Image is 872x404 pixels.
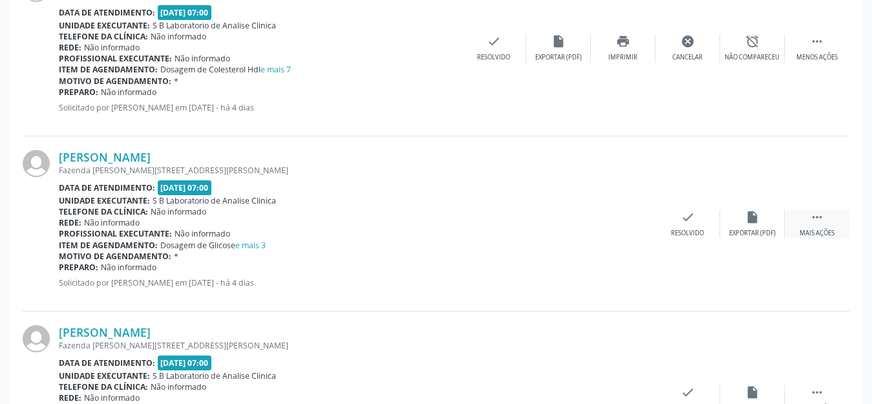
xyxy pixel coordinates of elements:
[477,53,510,62] div: Resolvido
[23,325,50,352] img: img
[160,64,291,75] span: Dosagem de Colesterol Hdl
[59,87,98,98] b: Preparo:
[151,31,206,42] span: Não informado
[59,251,171,262] b: Motivo de agendamento:
[810,34,824,48] i: 
[729,229,776,238] div: Exportar (PDF)
[59,217,81,228] b: Rede:
[681,210,695,224] i: check
[101,262,156,273] span: Não informado
[59,53,172,64] b: Profissional executante:
[59,42,81,53] b: Rede:
[681,385,695,399] i: check
[800,229,835,238] div: Mais ações
[671,229,704,238] div: Resolvido
[153,20,276,31] span: S B Laboratorio de Analise Clinica
[810,210,824,224] i: 
[59,182,155,193] b: Data de atendimento:
[84,392,140,403] span: Não informado
[175,228,230,239] span: Não informado
[59,262,98,273] b: Preparo:
[608,53,637,62] div: Imprimir
[59,370,150,381] b: Unidade executante:
[796,53,838,62] div: Menos ações
[175,53,230,64] span: Não informado
[59,340,655,351] div: Fazenda [PERSON_NAME][STREET_ADDRESS][PERSON_NAME]
[487,34,501,48] i: check
[23,150,50,177] img: img
[151,206,206,217] span: Não informado
[59,277,655,288] p: Solicitado por [PERSON_NAME] em [DATE] - há 4 dias
[59,165,655,176] div: Fazenda [PERSON_NAME][STREET_ADDRESS][PERSON_NAME]
[59,392,81,403] b: Rede:
[59,7,155,18] b: Data de atendimento:
[59,150,151,164] a: [PERSON_NAME]
[59,195,150,206] b: Unidade executante:
[681,34,695,48] i: cancel
[551,34,566,48] i: insert_drive_file
[59,206,148,217] b: Telefone da clínica:
[235,240,266,251] a: e mais 3
[59,240,158,251] b: Item de agendamento:
[59,102,462,113] p: Solicitado por [PERSON_NAME] em [DATE] - há 4 dias
[745,34,760,48] i: alarm_off
[535,53,582,62] div: Exportar (PDF)
[160,240,266,251] span: Dosagem de Glicose
[725,53,780,62] div: Não compareceu
[151,381,206,392] span: Não informado
[59,20,150,31] b: Unidade executante:
[59,357,155,368] b: Data de atendimento:
[59,325,151,339] a: [PERSON_NAME]
[153,195,276,206] span: S B Laboratorio de Analise Clinica
[158,356,212,370] span: [DATE] 07:00
[59,381,148,392] b: Telefone da clínica:
[59,76,171,87] b: Motivo de agendamento:
[101,87,156,98] span: Não informado
[810,385,824,399] i: 
[153,370,276,381] span: S B Laboratorio de Analise Clinica
[59,228,172,239] b: Profissional executante:
[672,53,703,62] div: Cancelar
[158,180,212,195] span: [DATE] 07:00
[59,64,158,75] b: Item de agendamento:
[745,385,760,399] i: insert_drive_file
[59,31,148,42] b: Telefone da clínica:
[745,210,760,224] i: insert_drive_file
[84,217,140,228] span: Não informado
[616,34,630,48] i: print
[84,42,140,53] span: Não informado
[158,5,212,20] span: [DATE] 07:00
[261,64,291,75] a: e mais 7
